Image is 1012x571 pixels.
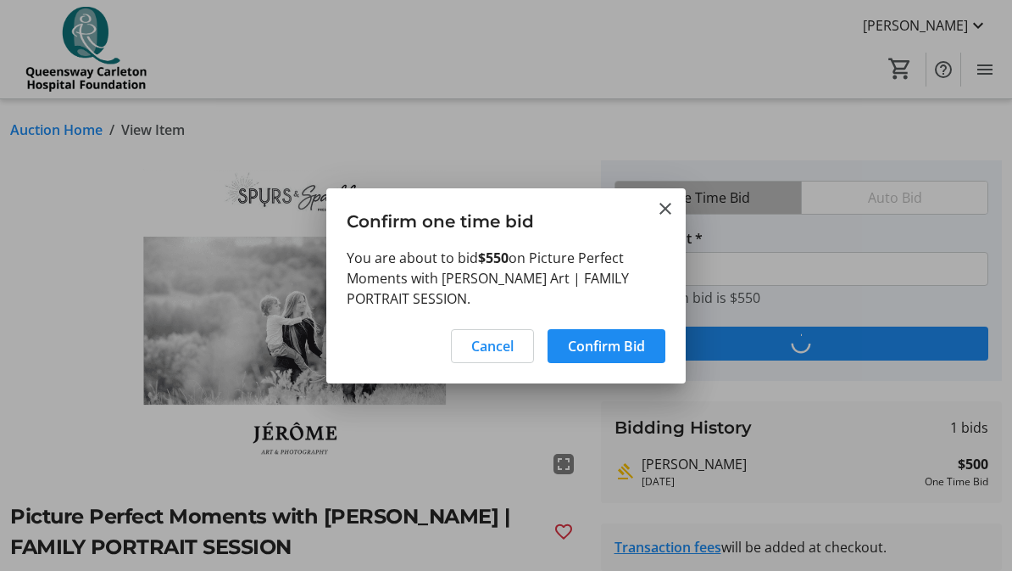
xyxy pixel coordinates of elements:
p: You are about to bid on Picture Perfect Moments with [PERSON_NAME] Art | FAMILY PORTRAIT SESSION. [347,248,665,309]
span: Confirm Bid [568,336,645,356]
h3: Confirm one time bid [326,188,686,247]
button: Cancel [451,329,534,363]
span: Cancel [471,336,514,356]
strong: $550 [478,249,509,267]
button: Confirm Bid [548,329,665,363]
button: Close [655,199,676,219]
